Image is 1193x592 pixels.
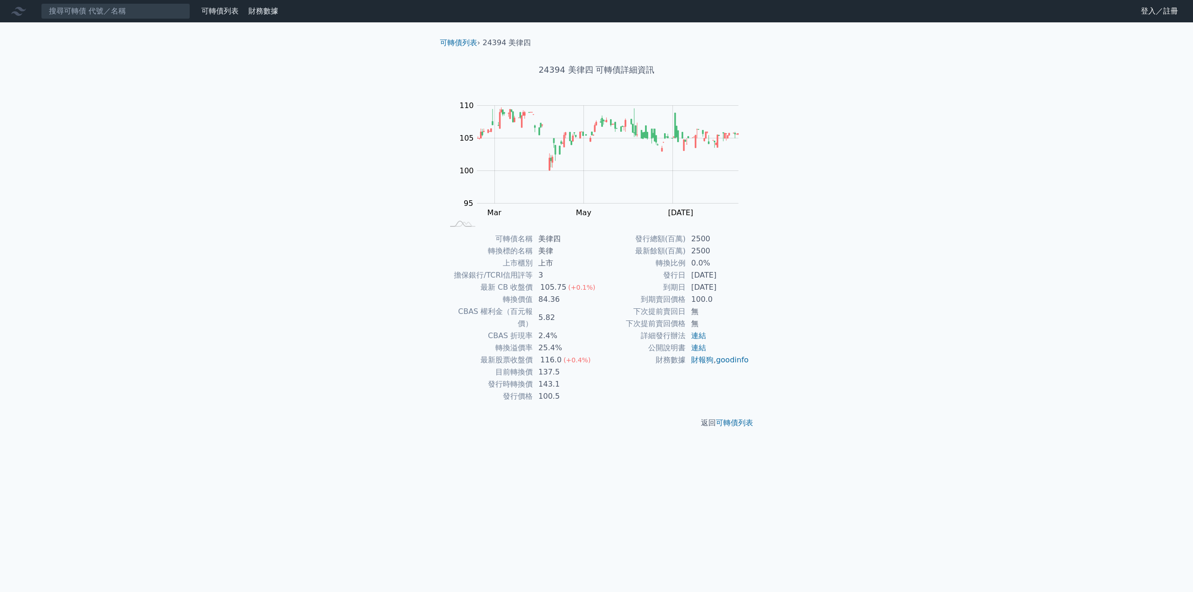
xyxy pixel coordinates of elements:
[576,208,591,217] tspan: May
[533,342,596,354] td: 25.4%
[686,257,749,269] td: 0.0%
[596,281,686,293] td: 到期日
[686,354,749,366] td: ,
[563,356,590,364] span: (+0.4%)
[533,233,596,245] td: 美律四
[533,269,596,281] td: 3
[716,418,753,427] a: 可轉債列表
[596,257,686,269] td: 轉換比例
[686,306,749,318] td: 無
[596,342,686,354] td: 公開說明書
[483,37,531,48] li: 24394 美律四
[533,293,596,306] td: 84.36
[596,293,686,306] td: 到期賣回價格
[444,366,533,378] td: 目前轉換價
[444,306,533,330] td: CBAS 權利金（百元報價）
[686,318,749,330] td: 無
[533,257,596,269] td: 上市
[691,331,706,340] a: 連結
[596,318,686,330] td: 下次提前賣回價格
[444,269,533,281] td: 擔保銀行/TCRI信用評等
[596,233,686,245] td: 發行總額(百萬)
[533,366,596,378] td: 137.5
[444,257,533,269] td: 上市櫃別
[444,233,533,245] td: 可轉債名稱
[459,134,474,143] tspan: 105
[444,330,533,342] td: CBAS 折現率
[596,269,686,281] td: 發行日
[596,245,686,257] td: 最新餘額(百萬)
[432,63,761,76] h1: 24394 美律四 可轉債詳細資訊
[1133,4,1186,19] a: 登入／註冊
[538,281,568,293] div: 105.75
[533,378,596,390] td: 143.1
[686,281,749,293] td: [DATE]
[686,269,749,281] td: [DATE]
[444,354,533,366] td: 最新股票收盤價
[444,293,533,306] td: 轉換價值
[440,38,477,47] a: 可轉債列表
[444,390,533,402] td: 發行價格
[459,166,474,175] tspan: 100
[444,342,533,354] td: 轉換溢價率
[487,208,502,217] tspan: Mar
[459,101,474,110] tspan: 110
[686,233,749,245] td: 2500
[716,355,748,364] a: goodinfo
[533,330,596,342] td: 2.4%
[454,101,753,217] g: Chart
[533,245,596,257] td: 美律
[432,417,761,429] p: 返回
[533,306,596,330] td: 5.82
[538,354,563,366] div: 116.0
[668,208,693,217] tspan: [DATE]
[568,284,595,291] span: (+0.1%)
[596,330,686,342] td: 詳細發行辦法
[444,378,533,390] td: 發行時轉換價
[686,293,749,306] td: 100.0
[440,37,480,48] li: ›
[691,355,713,364] a: 財報狗
[596,354,686,366] td: 財務數據
[596,306,686,318] td: 下次提前賣回日
[444,245,533,257] td: 轉換標的名稱
[444,281,533,293] td: 最新 CB 收盤價
[248,7,278,15] a: 財務數據
[464,199,473,208] tspan: 95
[201,7,239,15] a: 可轉債列表
[533,390,596,402] td: 100.5
[691,343,706,352] a: 連結
[686,245,749,257] td: 2500
[41,3,190,19] input: 搜尋可轉債 代號／名稱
